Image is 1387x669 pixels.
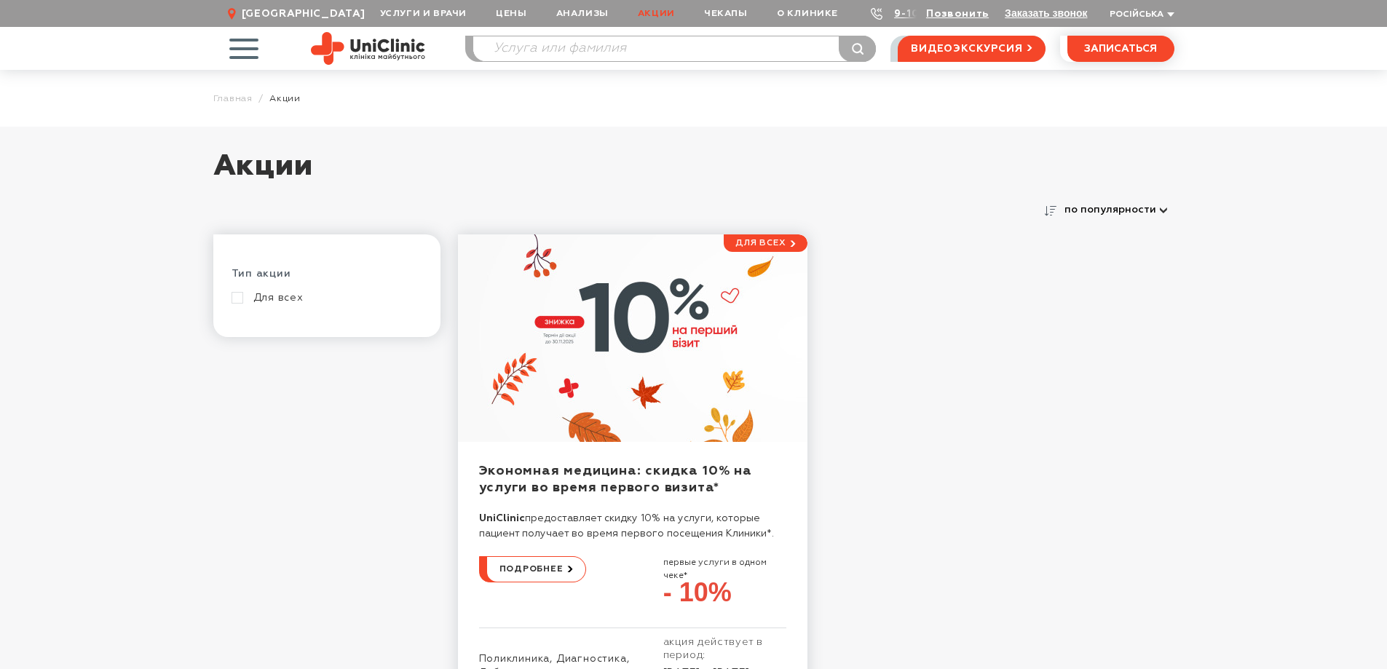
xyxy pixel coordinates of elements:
div: акция действует в период: [663,636,786,666]
a: подробнее [479,556,586,582]
button: записаться [1067,36,1174,62]
button: Заказать звонок [1005,7,1087,19]
p: предоставляет скидку 10% на услуги, которые пациент получает во время первого посещения Клиники*. [479,511,786,542]
span: записаться [1084,44,1157,54]
a: 9-103 [894,9,926,19]
span: Акции [269,93,301,104]
div: Тип акции [232,267,422,291]
strong: UniClinic [479,513,525,523]
span: - 10% [663,577,732,607]
input: Услуга или фамилия [473,36,876,61]
span: подробнее [499,557,564,582]
a: Для всех [232,291,419,304]
h1: Акции [213,149,1174,199]
button: Російська [1106,9,1174,20]
a: Экономная медицина: скидка 10% на услуги во время первого визита* [479,464,752,494]
a: видеоэкскурсия [898,36,1045,62]
span: Російська [1110,10,1163,19]
p: первые услуги в одном чеке* [663,556,786,582]
span: [GEOGRAPHIC_DATA] [242,7,365,20]
a: Экономная медицина: скидка 10% на услуги во время первого визита* [458,234,807,442]
span: Для всех [735,238,786,249]
img: Site [311,32,425,65]
a: Позвонить [926,9,989,19]
a: Главная [213,93,253,104]
button: по популярности [1061,199,1174,220]
span: видеоэкскурсия [911,36,1022,61]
